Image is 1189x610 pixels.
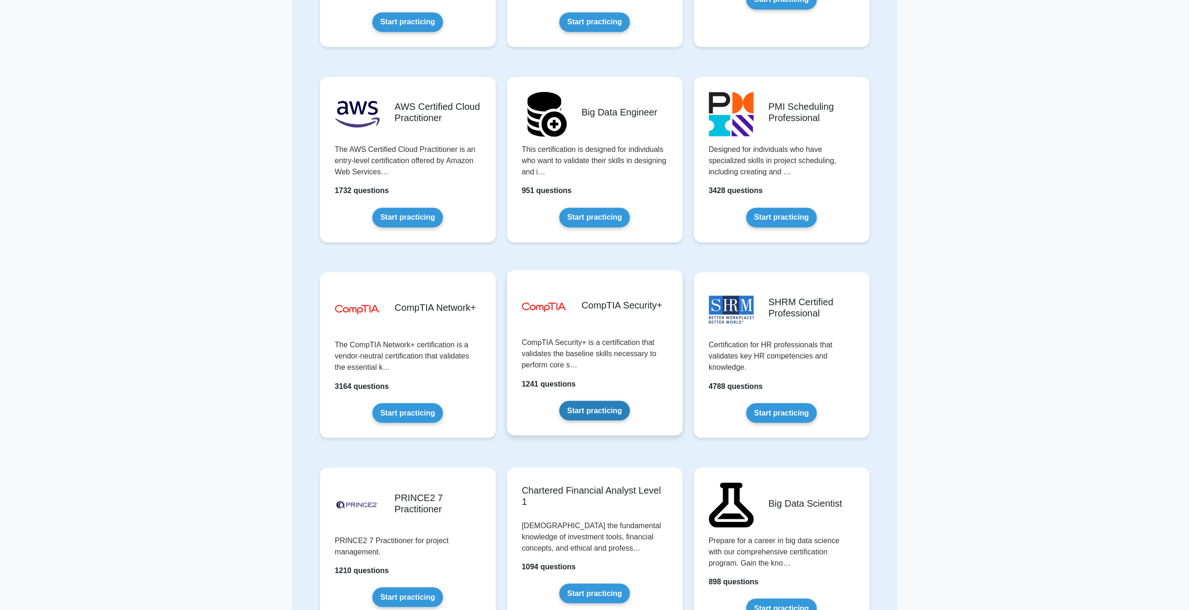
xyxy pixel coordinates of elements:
[372,403,443,423] a: Start practicing
[559,401,630,420] a: Start practicing
[559,208,630,227] a: Start practicing
[372,12,443,32] a: Start practicing
[746,403,817,423] a: Start practicing
[559,12,630,32] a: Start practicing
[746,208,817,227] a: Start practicing
[372,587,443,607] a: Start practicing
[372,208,443,227] a: Start practicing
[559,583,630,603] a: Start practicing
